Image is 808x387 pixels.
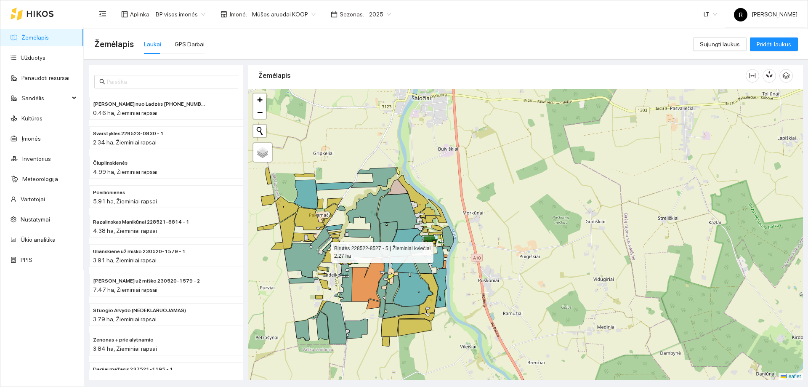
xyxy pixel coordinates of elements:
[252,8,316,21] span: Mūšos aruodai KOOP
[22,155,51,162] a: Inventorius
[107,77,233,86] input: Paieška
[253,93,266,106] a: Zoom in
[21,236,56,243] a: Ūkio analitika
[21,256,32,263] a: PPIS
[229,10,247,19] span: Įmonė :
[750,37,798,51] button: Pridėti laukus
[93,286,157,293] span: 7.47 ha, Žieminiai rapsai
[93,218,189,226] span: Razalinskas Manikūnai 228521-8814 - 1
[369,8,391,21] span: 2025
[693,37,747,51] button: Sujungti laukus
[93,316,157,323] span: 3.79 ha, Žieminiai rapsai
[21,75,69,81] a: Panaudoti resursai
[700,40,740,49] span: Sujungti laukus
[331,11,338,18] span: calendar
[93,168,157,175] span: 4.99 ha, Žieminiai rapsai
[22,176,58,182] a: Meteorologija
[253,143,272,162] a: Layers
[93,345,157,352] span: 3.84 ha, Žieminiai rapsai
[93,139,157,146] span: 2.34 ha, Žieminiai rapsai
[93,336,154,344] span: Zenonas + prie alytnamio
[94,6,111,23] button: menu-fold
[257,94,263,105] span: +
[130,10,151,19] span: Aplinka :
[93,130,164,138] span: Svarstyklės 229523-0830 - 1
[175,40,205,49] div: GPS Darbai
[750,41,798,48] a: Pridėti laukus
[93,198,157,205] span: 5.91 ha, Žieminiai rapsai
[93,307,186,315] span: Stuogio Arvydo (NEDEKLARUOJAMAS)
[93,109,157,116] span: 0.46 ha, Žieminiai rapsai
[734,11,797,18] span: [PERSON_NAME]
[144,40,161,49] div: Laukai
[253,106,266,119] a: Zoom out
[340,10,364,19] span: Sezonas :
[21,196,45,203] a: Vartotojai
[93,227,157,234] span: 4.38 ha, Žieminiai rapsai
[258,64,746,88] div: Žemėlapis
[121,11,128,18] span: layout
[221,11,227,18] span: shop
[21,135,41,142] a: Įmonės
[94,37,134,51] span: Žemėlapis
[746,69,759,83] button: column-width
[93,257,157,264] span: 3.91 ha, Žieminiai rapsai
[781,374,801,379] a: Leaflet
[21,90,69,107] span: Sandėlis
[257,107,263,117] span: −
[693,41,747,48] a: Sujungti laukus
[21,216,50,223] a: Nustatymai
[93,277,200,285] span: Nakvosienė už miško 230520-1579 - 2
[99,11,106,18] span: menu-fold
[93,248,186,256] span: Ulianskienė už miško 230520-1579 - 1
[156,8,205,21] span: BP visos įmonės
[93,366,173,374] span: Dagiai mažasis 237521-1195 - 1
[253,125,266,137] button: Initiate a new search
[739,8,743,21] span: R
[21,34,49,41] a: Žemėlapis
[99,79,105,85] span: search
[93,100,206,108] span: Paškevičiaus Felikso nuo Ladzės (2) 229525-2470 - 2
[21,54,45,61] a: Užduotys
[93,159,128,167] span: Čiuplinskienės
[746,72,759,79] span: column-width
[93,189,125,197] span: Povilionienės
[704,8,717,21] span: LT
[757,40,791,49] span: Pridėti laukus
[21,115,43,122] a: Kultūros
